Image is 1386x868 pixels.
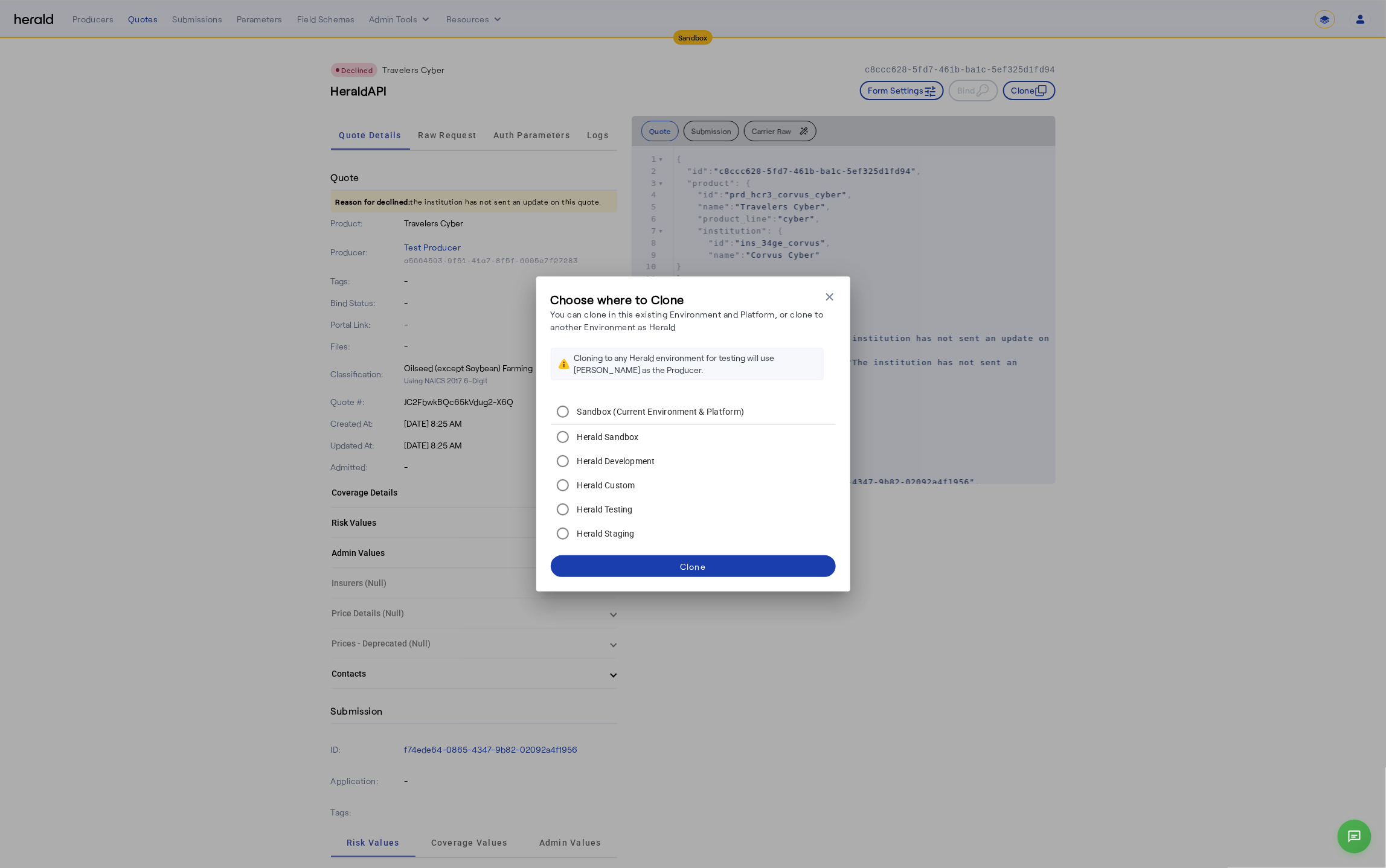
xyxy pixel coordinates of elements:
[551,291,824,308] h3: Choose where to Clone
[575,503,634,515] label: Herald Testing
[575,406,745,418] label: Sandbox (Current Environment & Platform)
[551,555,836,577] button: Clone
[680,560,706,573] div: Clone
[575,528,635,540] label: Herald Staging
[575,479,635,491] label: Herald Custom
[574,352,816,376] div: Cloning to any Herald environment for testing will use [PERSON_NAME] as the Producer.
[551,308,824,333] p: You can clone in this existing Environment and Platform, or clone to another Environment as Herald
[575,455,656,467] label: Herald Development
[575,431,640,443] label: Herald Sandbox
